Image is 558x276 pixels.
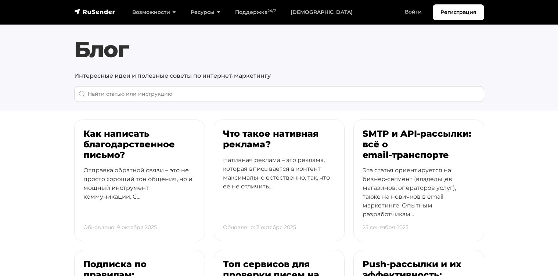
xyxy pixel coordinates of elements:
[74,71,484,80] p: Интересные идеи и полезные советы по интернет-маркетингу
[223,129,335,150] h3: Что такое нативная реклама?
[74,8,115,15] img: RuSender
[74,36,484,63] h1: Блог
[283,5,360,20] a: [DEMOGRAPHIC_DATA]
[125,5,183,20] a: Возможности
[397,4,429,19] a: Войти
[74,119,205,241] a: Как написать благодарственное письмо? Отправка обратной связи – это не просто хороший тон общения...
[83,220,157,235] p: Обновлено: 9 октября 2025
[228,5,283,20] a: Поддержка24/7
[74,86,484,102] input: When autocomplete results are available use up and down arrows to review and enter to go to the d...
[223,220,296,235] p: Обновлено: 7 октября 2025
[363,166,475,232] p: Эта статья ориентируется на бизнес-сегмент (владельцев магазинов, операторов услуг), также на нов...
[267,8,276,13] sup: 24/7
[83,166,196,214] p: Отправка обратной связи – это не просто хороший тон общения, но и мощный инструмент коммуникации. С…
[79,91,85,97] img: Поиск
[223,156,335,204] p: Нативная реклама – это реклама, которая вписывается в контент максимально естественно, так, что е...
[363,129,475,160] h3: SMTP и API-рассылки: всё о email‑транспорте
[353,119,484,241] a: SMTP и API-рассылки: всё о email‑транспорте Эта статья ориентируется на бизнес-сегмент (владельце...
[183,5,228,20] a: Ресурсы
[83,129,196,160] h3: Как написать благодарственное письмо?
[363,220,408,235] p: 25 сентября 2025
[214,119,345,241] a: Что такое нативная реклама? Нативная реклама – это реклама, которая вписывается в контент максима...
[433,4,484,20] a: Регистрация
